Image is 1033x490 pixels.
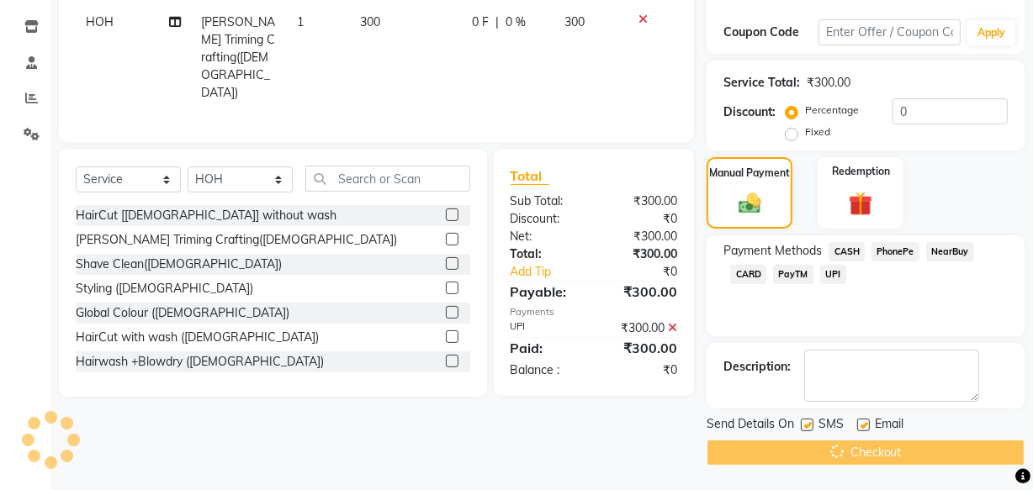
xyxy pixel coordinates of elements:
[723,74,800,92] div: Service Total:
[818,415,844,436] span: SMS
[76,231,397,249] div: [PERSON_NAME] Triming Crafting([DEMOGRAPHIC_DATA])
[594,282,690,302] div: ₹300.00
[495,13,499,31] span: |
[732,191,768,217] img: _cash.svg
[730,265,766,284] span: CARD
[564,14,585,29] span: 300
[594,210,690,228] div: ₹0
[297,14,304,29] span: 1
[594,338,690,358] div: ₹300.00
[875,415,903,436] span: Email
[594,245,690,263] div: ₹300.00
[498,228,594,245] div: Net:
[498,319,594,337] div: UPI
[361,14,381,29] span: 300
[723,242,822,260] span: Payment Methods
[498,282,594,302] div: Payable:
[498,192,594,210] div: Sub Total:
[841,189,880,219] img: _gift.svg
[926,242,974,261] span: NearBuy
[472,13,489,31] span: 0 F
[511,167,549,185] span: Total
[594,192,690,210] div: ₹300.00
[305,166,470,192] input: Search or Scan
[498,338,594,358] div: Paid:
[76,207,336,224] div: HairCut [[DEMOGRAPHIC_DATA]] without wash
[594,319,690,337] div: ₹300.00
[807,74,850,92] div: ₹300.00
[76,329,319,346] div: HairCut with wash ([DEMOGRAPHIC_DATA])
[805,124,830,140] label: Fixed
[773,265,813,284] span: PayTM
[498,210,594,228] div: Discount:
[201,14,275,100] span: [PERSON_NAME] Triming Crafting([DEMOGRAPHIC_DATA])
[829,242,865,261] span: CASH
[76,353,324,371] div: Hairwash +Blowdry ([DEMOGRAPHIC_DATA])
[818,19,961,45] input: Enter Offer / Coupon Code
[76,256,282,273] div: Shave Clean([DEMOGRAPHIC_DATA])
[76,280,253,298] div: Styling ([DEMOGRAPHIC_DATA])
[511,305,678,319] div: Payments
[723,24,818,41] div: Coupon Code
[594,361,690,379] div: ₹0
[76,304,289,322] div: Global Colour ([DEMOGRAPHIC_DATA])
[86,14,114,29] span: HOH
[498,263,610,281] a: Add Tip
[594,228,690,245] div: ₹300.00
[498,361,594,379] div: Balance :
[820,265,846,284] span: UPI
[967,20,1015,45] button: Apply
[610,263,690,281] div: ₹0
[723,358,791,376] div: Description:
[498,245,594,263] div: Total:
[506,13,526,31] span: 0 %
[709,166,790,181] label: Manual Payment
[805,103,859,118] label: Percentage
[871,242,919,261] span: PhonePe
[723,103,776,121] div: Discount:
[707,415,794,436] span: Send Details On
[832,164,890,179] label: Redemption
